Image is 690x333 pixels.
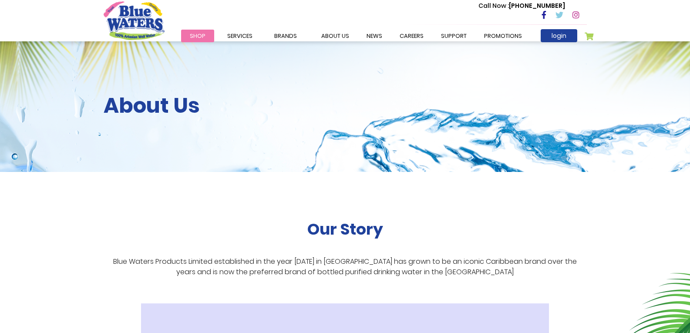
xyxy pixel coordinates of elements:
[307,220,383,239] h2: Our Story
[104,93,587,118] h2: About Us
[104,256,587,277] p: Blue Waters Products Limited established in the year [DATE] in [GEOGRAPHIC_DATA] has grown to be ...
[313,30,358,42] a: about us
[475,30,531,42] a: Promotions
[219,30,261,42] a: Services
[104,1,165,40] a: store logo
[274,32,297,40] span: Brands
[227,32,252,40] span: Services
[478,1,509,10] span: Call Now :
[541,29,577,42] a: login
[358,30,391,42] a: News
[432,30,475,42] a: support
[190,32,205,40] span: Shop
[391,30,432,42] a: careers
[478,1,565,10] p: [PHONE_NUMBER]
[181,30,214,42] a: Shop
[266,30,306,42] a: Brands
